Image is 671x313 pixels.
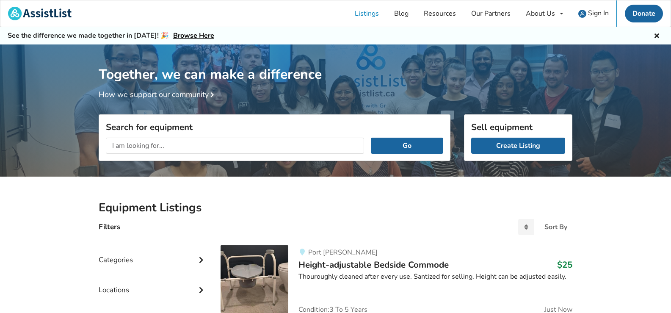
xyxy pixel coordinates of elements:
span: Sign In [588,8,609,18]
a: user icon Sign In [571,0,616,27]
h3: Search for equipment [106,122,443,133]
input: I am looking for... [106,138,364,154]
div: Locations [99,269,207,299]
button: Go [371,138,443,154]
span: Height-adjustable Bedside Commode [298,259,449,271]
div: Thouroughly cleaned after every use. Santized for selling. Height can be adjusted easily. [298,272,572,282]
img: user icon [578,10,586,18]
div: About Us [526,10,555,17]
div: Sort By [544,224,567,230]
h1: Together, we can make a difference [99,44,572,83]
h5: See the difference we made together in [DATE]! 🎉 [8,31,214,40]
div: Categories [99,238,207,269]
a: How we support our community [99,89,217,100]
span: Port [PERSON_NAME] [308,248,378,257]
a: Donate [625,5,663,22]
a: Resources [416,0,464,27]
h2: Equipment Listings [99,200,572,215]
span: Condition: 3 To 5 Years [298,306,367,313]
span: Just Now [544,306,572,313]
h3: $25 [557,259,572,270]
a: Listings [347,0,387,27]
a: Browse Here [173,31,214,40]
h3: Sell equipment [471,122,565,133]
a: Our Partners [464,0,518,27]
img: assistlist-logo [8,7,72,20]
img: bathroom safety-height-adjustable bedside commode [221,245,288,313]
a: Blog [387,0,416,27]
a: Create Listing [471,138,565,154]
h4: Filters [99,222,120,232]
